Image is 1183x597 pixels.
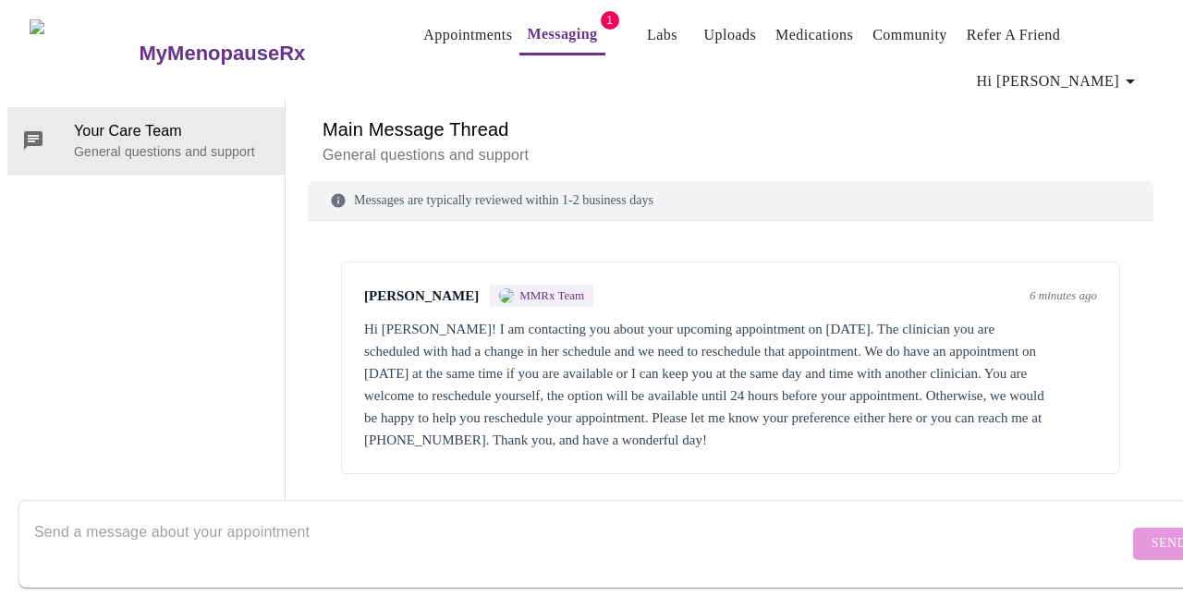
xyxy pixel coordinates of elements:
[959,17,1068,54] button: Refer a Friend
[601,11,619,30] span: 1
[865,17,955,54] button: Community
[423,22,512,48] a: Appointments
[697,17,764,54] button: Uploads
[140,42,306,66] h3: MyMenopauseRx
[970,63,1149,100] button: Hi [PERSON_NAME]
[74,142,270,161] p: General questions and support
[633,17,692,54] button: Labs
[7,107,285,174] div: Your Care TeamGeneral questions and support
[34,514,1128,573] textarea: Send a message about your appointment
[323,144,1139,166] p: General questions and support
[499,288,514,303] img: MMRX
[30,19,137,89] img: MyMenopauseRx Logo
[364,288,479,304] span: [PERSON_NAME]
[519,16,604,55] button: Messaging
[1030,288,1097,303] span: 6 minutes ago
[416,17,519,54] button: Appointments
[137,21,379,86] a: MyMenopauseRx
[967,22,1061,48] a: Refer a Friend
[872,22,947,48] a: Community
[527,21,597,47] a: Messaging
[704,22,757,48] a: Uploads
[364,318,1097,451] div: Hi [PERSON_NAME]! I am contacting you about your upcoming appointment on [DATE]. The clinician yo...
[768,17,860,54] button: Medications
[977,68,1141,94] span: Hi [PERSON_NAME]
[308,181,1153,221] div: Messages are typically reviewed within 1-2 business days
[74,120,270,142] span: Your Care Team
[519,288,584,303] span: MMRx Team
[775,22,853,48] a: Medications
[647,22,677,48] a: Labs
[323,115,1139,144] h6: Main Message Thread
